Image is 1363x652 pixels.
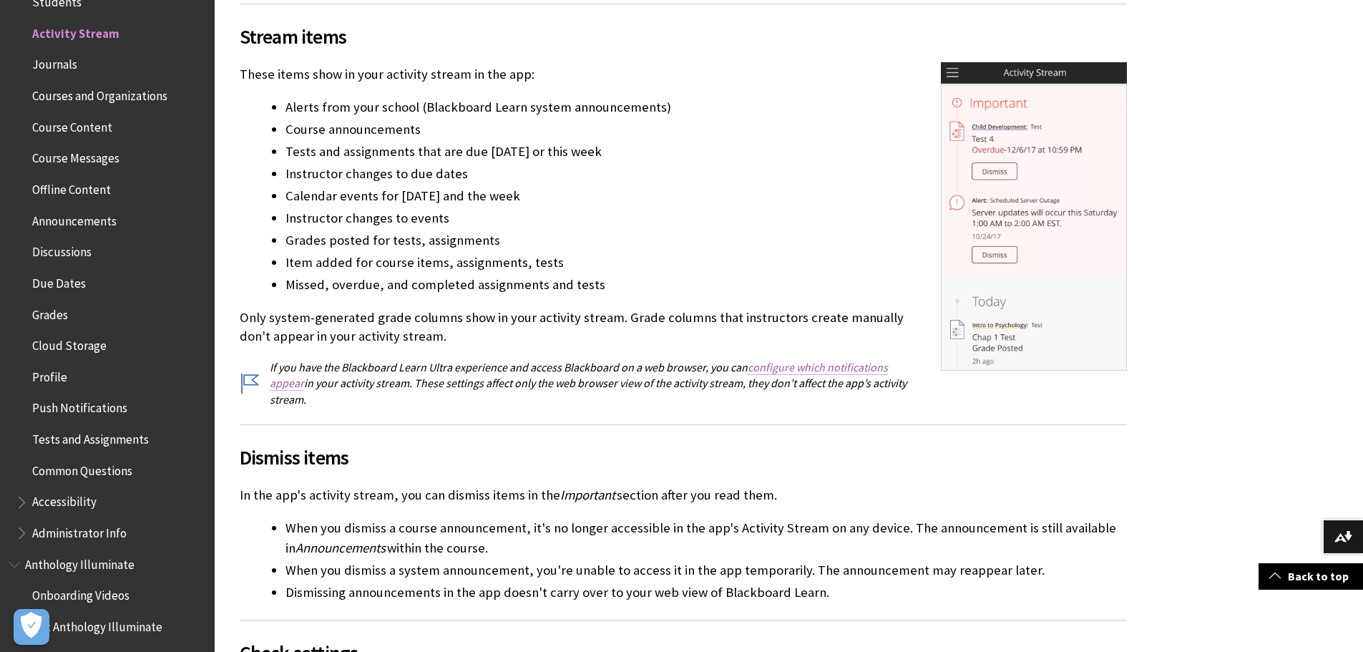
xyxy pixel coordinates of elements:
[32,271,86,291] span: Due Dates
[32,584,130,603] span: Onboarding Videos
[240,21,1127,52] span: Stream items
[32,303,68,322] span: Grades
[32,209,117,228] span: Announcements
[285,186,1127,206] li: Calendar events for [DATE] and the week
[32,84,167,103] span: Courses and Organizations
[285,518,1127,558] li: When you dismiss a course announcement, it's no longer accessible in the app's Activity Stream on...
[240,359,1127,407] p: If you have the Blackboard Learn Ultra experience and access Blackboard on a web browser, you can...
[285,230,1127,250] li: Grades posted for tests, assignments
[295,540,386,556] span: Announcements
[32,147,119,166] span: Course Messages
[25,553,135,572] span: Anthology Illuminate
[32,240,92,259] span: Discussions
[1259,563,1363,590] a: Back to top
[32,459,132,478] span: Common Questions
[32,396,127,416] span: Push Notifications
[240,65,1127,84] p: These items show in your activity stream in the app:
[240,442,1127,472] span: Dismiss items
[285,583,1127,603] li: Dismissing announcements in the app doesn't carry over to your web view of Blackboard Learn.
[32,365,67,384] span: Profile
[32,115,112,135] span: Course Content
[285,142,1127,162] li: Tests and assignments that are due [DATE] or this week
[32,490,97,510] span: Accessibility
[32,177,111,197] span: Offline Content
[240,308,1127,346] p: Only system-generated grade columns show in your activity stream. Grade columns that instructors ...
[270,360,888,391] a: configure which notifications appear
[285,275,1127,295] li: Missed, overdue, and completed assignments and tests
[32,334,107,353] span: Cloud Storage
[560,487,615,503] span: Important
[285,97,1127,117] li: Alerts from your school (Blackboard Learn system announcements)
[285,120,1127,140] li: Course announcements
[14,609,49,645] button: Open Preferences
[285,164,1127,184] li: Instructor changes to due dates
[32,521,127,540] span: Administrator Info
[32,615,162,634] span: Get Anthology Illuminate
[32,427,149,447] span: Tests and Assignments
[240,486,1127,505] p: In the app's activity stream, you can dismiss items in the section after you read them.
[285,208,1127,228] li: Instructor changes to events
[32,21,119,41] span: Activity Stream
[32,53,77,72] span: Journals
[285,253,1127,273] li: Item added for course items, assignments, tests
[285,560,1127,580] li: When you dismiss a system announcement, you're unable to access it in the app temporarily. The an...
